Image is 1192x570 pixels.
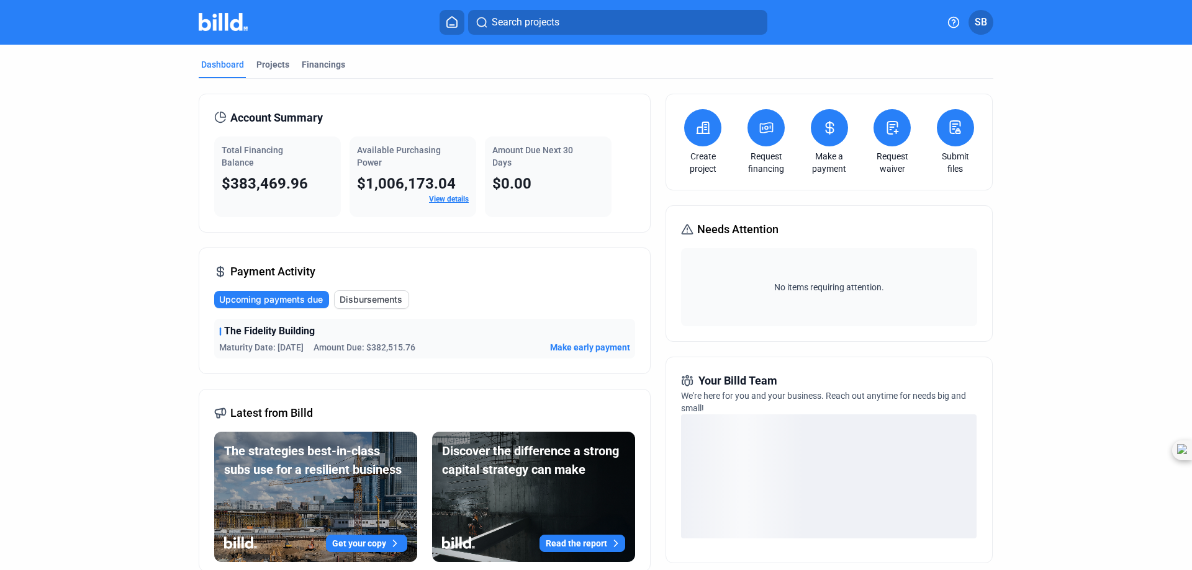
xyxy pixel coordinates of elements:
span: Available Purchasing Power [357,145,441,167]
button: Search projects [468,10,767,35]
span: Your Billd Team [698,372,777,390]
div: Projects [256,58,289,71]
span: We're here for you and your business. Reach out anytime for needs big and small! [681,391,966,413]
span: Total Financing Balance [222,145,283,167]
span: $1,006,173.04 [357,175,456,192]
div: The strategies best-in-class subs use for a resilient business [224,442,407,479]
a: Make a payment [808,150,851,175]
button: Make early payment [550,341,630,354]
img: Billd Company Logo [199,13,248,31]
a: View details [429,195,469,203]
a: Create project [681,150,725,175]
span: SB [975,15,987,30]
span: Needs Attention [697,221,779,238]
span: Disbursements [340,293,402,306]
span: Amount Due: $382,515.76 [314,341,415,354]
span: No items requiring attention. [686,281,972,293]
span: Account Summary [230,109,323,127]
a: Request financing [744,150,788,175]
span: The Fidelity Building [224,324,315,339]
span: Amount Due Next 30 Days [492,145,573,167]
div: loading [681,414,977,538]
span: Upcoming payments due [219,293,323,306]
button: SB [968,10,993,35]
div: Dashboard [201,58,244,71]
button: Disbursements [334,290,409,309]
span: $383,469.96 [222,175,308,192]
button: Get your copy [326,535,407,552]
span: Search projects [492,15,559,30]
div: Financings [302,58,345,71]
span: Latest from Billd [230,404,313,422]
button: Upcoming payments due [214,291,329,308]
span: Payment Activity [230,263,315,280]
a: Request waiver [870,150,914,175]
img: chapa.svg [1177,444,1187,456]
span: $0.00 [492,175,531,192]
a: Submit files [934,150,977,175]
div: Discover the difference a strong capital strategy can make [442,442,625,479]
span: Maturity Date: [DATE] [219,341,304,354]
button: Read the report [540,535,625,552]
